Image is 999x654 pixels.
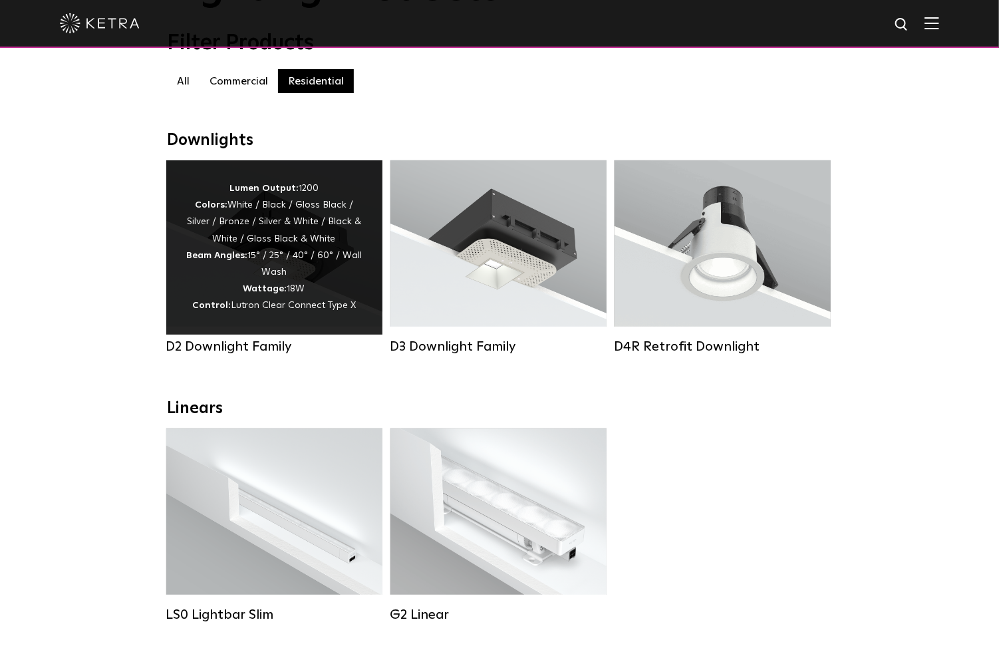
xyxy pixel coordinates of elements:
span: Lutron Clear Connect Type X [231,301,356,310]
div: D4R Retrofit Downlight [615,339,831,355]
strong: Beam Angles: [186,251,247,260]
a: D3 Downlight Family Lumen Output:700 / 900 / 1100Colors:White / Black / Silver / Bronze / Paintab... [390,160,607,355]
div: D3 Downlight Family [390,339,607,355]
div: LS0 Lightbar Slim [166,607,382,623]
div: D2 Downlight Family [166,339,382,355]
div: 1200 White / Black / Gloss Black / Silver / Bronze / Silver & White / Black & White / Gloss Black... [186,180,362,315]
a: D2 Downlight Family Lumen Output:1200Colors:White / Black / Gloss Black / Silver / Bronze / Silve... [166,160,382,355]
div: Linears [167,399,832,418]
img: Hamburger%20Nav.svg [925,17,939,29]
label: All [167,69,200,93]
img: ketra-logo-2019-white [60,13,140,33]
strong: Control: [192,301,231,310]
a: D4R Retrofit Downlight Lumen Output:800Colors:White / BlackBeam Angles:15° / 25° / 40° / 60°Watta... [615,160,831,355]
strong: Colors: [195,200,227,210]
label: Commercial [200,69,278,93]
label: Residential [278,69,354,93]
div: Downlights [167,131,832,150]
strong: Lumen Output: [229,184,299,193]
img: search icon [894,17,911,33]
div: G2 Linear [390,607,607,623]
a: LS0 Lightbar Slim Lumen Output:200 / 350Colors:White / BlackControl:X96 Controller [166,428,382,623]
a: G2 Linear Lumen Output:400 / 700 / 1000Colors:WhiteBeam Angles:Flood / [GEOGRAPHIC_DATA] / Narrow... [390,428,607,623]
strong: Wattage: [243,284,287,293]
